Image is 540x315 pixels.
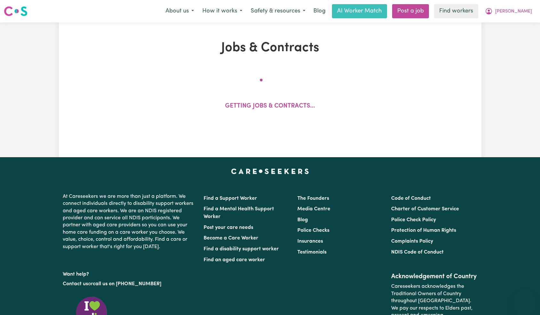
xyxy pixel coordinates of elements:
a: Careseekers logo [4,4,28,19]
a: NDIS Code of Conduct [391,250,444,255]
p: Getting jobs & contracts... [225,102,315,111]
p: At Careseekers we are more than just a platform. We connect individuals directly to disability su... [63,190,196,253]
a: Contact us [63,281,88,287]
span: [PERSON_NAME] [495,8,532,15]
a: Insurances [297,239,323,244]
a: call us on [PHONE_NUMBER] [93,281,161,287]
a: Find a disability support worker [204,246,279,252]
p: Want help? [63,268,196,278]
a: Police Checks [297,228,329,233]
a: Post your care needs [204,225,253,230]
h1: Jobs & Contracts [98,40,442,56]
p: or [63,278,196,290]
a: Find a Mental Health Support Worker [204,206,274,219]
a: AI Worker Match [332,4,387,18]
iframe: Button to launch messaging window [514,289,535,310]
a: Blog [297,217,308,222]
a: Find a Support Worker [204,196,257,201]
button: Safety & resources [246,4,310,18]
img: Careseekers logo [4,5,28,17]
a: Police Check Policy [391,217,436,222]
button: About us [161,4,198,18]
button: My Account [481,4,536,18]
button: How it works [198,4,246,18]
a: Find an aged care worker [204,257,265,262]
a: Become a Care Worker [204,236,258,241]
a: Complaints Policy [391,239,433,244]
a: Careseekers home page [231,169,309,174]
a: Code of Conduct [391,196,431,201]
a: Charter of Customer Service [391,206,459,212]
h2: Acknowledgement of Country [391,273,477,280]
a: Protection of Human Rights [391,228,456,233]
a: Find workers [434,4,478,18]
a: Media Centre [297,206,330,212]
a: The Founders [297,196,329,201]
a: Testimonials [297,250,326,255]
a: Post a job [392,4,429,18]
a: Blog [310,4,329,18]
